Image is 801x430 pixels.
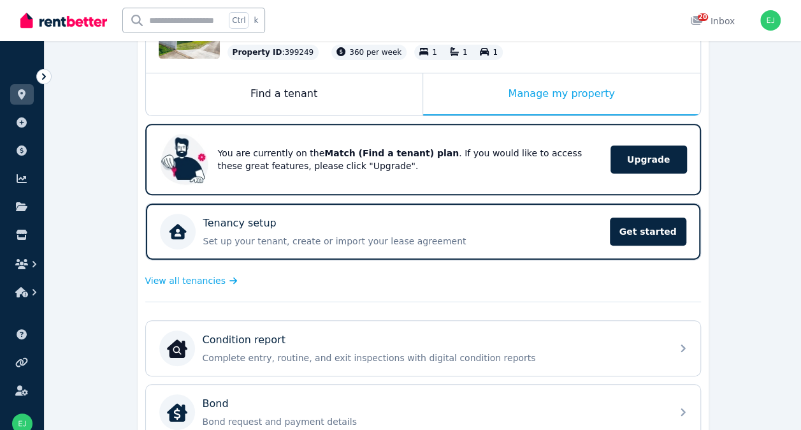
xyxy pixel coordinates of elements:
img: Eileen Jacob [760,10,781,31]
img: Upgrade RentBetter plan [159,134,210,185]
span: 1 [463,48,468,57]
span: 1 [432,48,437,57]
span: 20 [698,13,708,21]
div: : 399249 [227,45,319,60]
p: Bond request and payment details [203,415,664,428]
a: Condition reportCondition reportComplete entry, routine, and exit inspections with digital condit... [146,321,700,376]
p: Complete entry, routine, and exit inspections with digital condition reports [203,352,664,364]
p: Bond [203,396,229,411]
img: Bond [167,402,187,422]
span: k [254,15,258,26]
span: Ctrl [229,12,249,29]
span: Upgrade [610,145,687,174]
span: Property ID [233,47,282,57]
b: Match (Find a tenant) plan [324,148,459,158]
img: Condition report [167,338,187,359]
div: Manage my property [423,73,700,115]
span: View all tenancies [145,274,226,287]
img: RentBetter [20,11,107,30]
p: Set up your tenant, create or import your lease agreement [203,235,602,248]
span: 1 [493,48,498,57]
p: You are currently on the . If you would like to access these great features, please click "Upgrade". [218,147,593,172]
p: Condition report [203,332,285,348]
a: View all tenancies [145,274,238,287]
a: Tenancy setupSet up your tenant, create or import your lease agreementGet started [146,204,700,260]
div: Inbox [690,15,735,27]
span: Get started [610,218,686,246]
span: 360 per week [349,48,401,57]
p: Tenancy setup [203,216,277,231]
div: Find a tenant [146,73,422,115]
